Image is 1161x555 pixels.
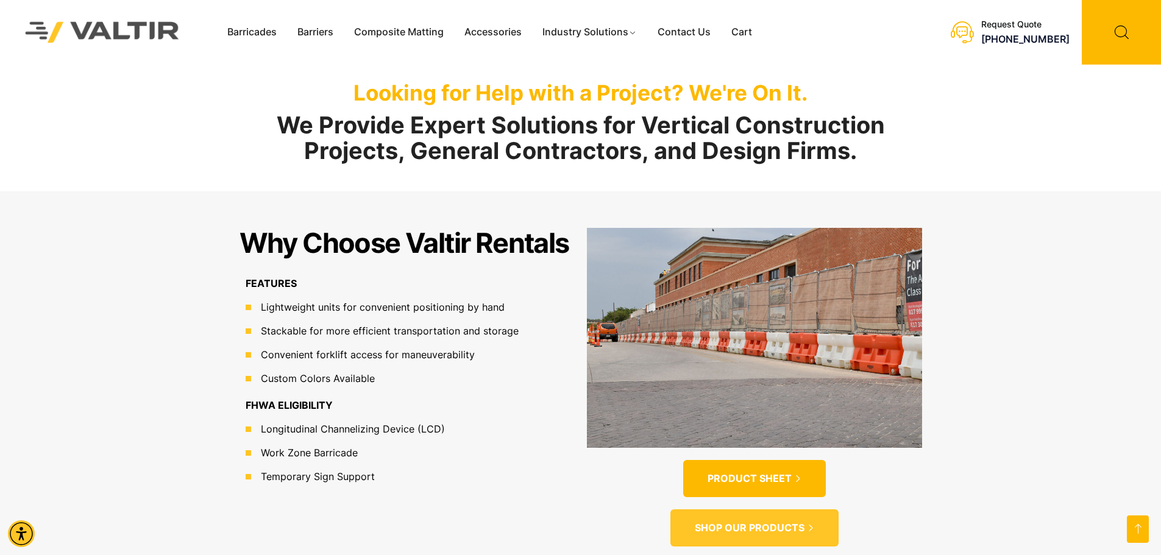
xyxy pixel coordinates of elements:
a: Contact Us [647,23,721,41]
span: Longitudinal Channelizing Device (LCD) [258,422,445,436]
b: FEATURES [246,277,297,289]
a: Industry Solutions [532,23,647,41]
a: Cart [721,23,762,41]
span: Temporary Sign Support [258,469,375,484]
span: Lightweight units for convenient positioning by hand [258,300,505,314]
span: Work Zone Barricade [258,445,358,460]
span: Convenient forklift access for maneuverability [258,347,475,362]
h2: We Provide Expert Solutions for Vertical Construction Projects, General Contractors, and Design F... [233,113,928,164]
a: Open this option [1127,515,1149,543]
a: call (888) 496-3625 [981,33,1070,45]
span: Stackable for more efficient transportation and storage [258,323,519,338]
img: Valtir Rentals [9,5,196,58]
a: Barriers [287,23,344,41]
a: Accessories [454,23,532,41]
span: SHOP OUR PRODUCTS [695,521,804,534]
b: FHWA ELIGIBILITY [246,399,333,411]
a: Composite Matting [344,23,454,41]
img: PRODUCT SHEET [587,228,922,448]
p: Looking for Help with a Project? We're On It. [233,80,928,105]
h2: Why Choose Valtir Rentals [240,228,569,258]
div: Accessibility Menu [8,520,35,547]
a: PRODUCT SHEET [683,460,826,497]
a: SHOP OUR PRODUCTS [670,509,839,546]
span: PRODUCT SHEET [708,472,792,485]
span: Custom Colors Available [258,371,375,386]
a: Barricades [217,23,287,41]
div: Request Quote [981,19,1070,30]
